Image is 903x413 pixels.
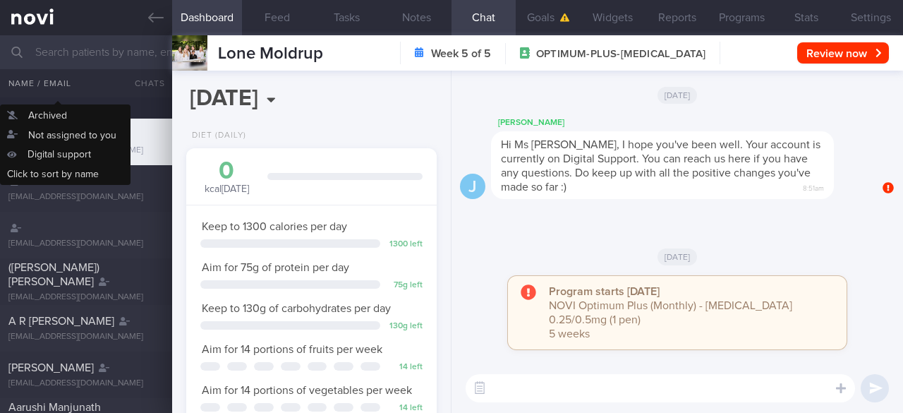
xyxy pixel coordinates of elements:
strong: Week 5 of 5 [431,47,491,61]
div: [PERSON_NAME] [491,114,876,131]
span: A R [PERSON_NAME] [8,316,114,327]
div: [EMAIL_ADDRESS][DOMAIN_NAME] [8,378,164,389]
button: Review now [797,42,889,64]
div: 1300 left [387,239,423,250]
span: Lone Moldrup [218,45,323,62]
span: Hi Ms [PERSON_NAME], I hope you've been well. Your account is currently on Digital Support. You c... [501,139,820,193]
span: [DATE] [657,249,698,265]
strong: Program starts [DATE] [549,286,660,297]
div: [EMAIL_ADDRESS][DOMAIN_NAME] [8,145,164,156]
div: [EMAIL_ADDRESS][DOMAIN_NAME] [8,292,164,303]
button: Chats [116,69,172,97]
span: Lone Moldrup [8,129,78,140]
span: Aim for 14 portions of fruits per week [202,344,382,355]
div: J [460,174,485,200]
div: 130 g left [387,321,423,332]
span: 5 weeks [549,328,590,340]
div: [EMAIL_ADDRESS][DOMAIN_NAME] [8,239,164,249]
span: ([PERSON_NAME]) [PERSON_NAME] [8,262,99,287]
span: Keep to 130g of carbohydrates per day [202,303,391,314]
div: 14 left [387,362,423,373]
span: OPTIMUM-PLUS-[MEDICAL_DATA] [536,47,705,61]
div: kcal [DATE] [200,159,253,196]
span: Aim for 75g of protein per day [202,262,349,273]
div: [EMAIL_ADDRESS][DOMAIN_NAME] [8,192,164,203]
span: 8:51am [803,180,824,193]
span: [DATE] [657,87,698,104]
span: Aim for 14 portions of vegetables per week [202,385,412,396]
div: 0 [200,159,253,184]
div: Diet (Daily) [186,131,246,141]
span: NOVI Optimum Plus (Monthly) - [MEDICAL_DATA] 0.25/0.5mg (1 pen) [549,300,792,325]
span: Keep to 1300 calories per day [202,221,347,232]
div: 75 g left [387,280,423,291]
span: [PERSON_NAME] [8,362,94,373]
div: [EMAIL_ADDRESS][DOMAIN_NAME] [8,332,164,342]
